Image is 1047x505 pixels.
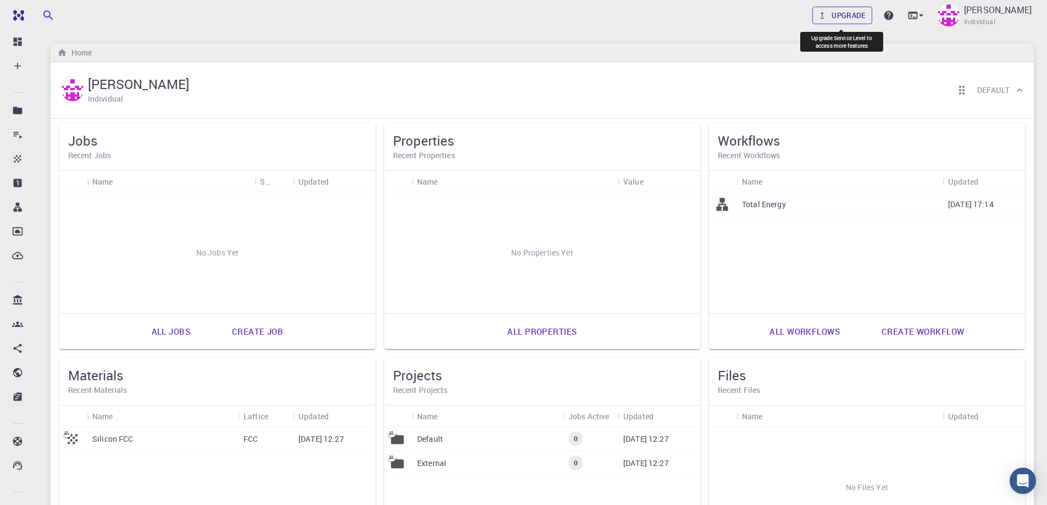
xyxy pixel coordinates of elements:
h6: Recent Files [718,384,1016,396]
div: Jobs Active [568,406,610,427]
h6: Default [977,84,1010,96]
div: Status [254,171,293,192]
h5: Jobs [68,132,367,149]
div: Updated [623,406,653,427]
div: Updated [943,171,1025,192]
div: Name [92,406,113,427]
button: Sort [329,407,346,425]
div: Name [87,171,254,192]
div: Updated [943,406,1025,427]
h6: Home [67,47,92,59]
div: Status [260,171,270,192]
a: Create job [220,318,295,345]
div: Icon [709,406,736,427]
div: Open Intercom Messenger [1010,468,1036,494]
div: Updated [298,406,329,427]
div: Updated [618,406,700,427]
div: Name [412,406,563,427]
div: Icon [59,406,87,427]
div: Name [736,406,943,427]
button: Sort [763,407,780,425]
div: Value [618,171,700,192]
button: Sort [653,407,671,425]
div: Icon [384,406,412,427]
div: Value [623,171,644,192]
div: Name [742,406,763,427]
p: [PERSON_NAME] [964,3,1032,16]
img: logo [9,10,24,21]
div: Updated [298,171,329,192]
div: Name [412,171,618,192]
div: Dhirendra Mishra[PERSON_NAME]IndividualReorder cardsDefault [51,62,1034,119]
button: Sort [268,407,286,425]
span: 0 [569,434,582,443]
h6: Recent Jobs [68,149,367,162]
a: Upgrade [812,7,872,24]
button: Sort [438,407,456,425]
div: Icon [384,171,412,192]
div: Lattice [238,406,293,427]
p: [DATE] 12:27 [298,434,344,445]
span: 0 [569,458,582,468]
h6: Recent Workflows [718,149,1016,162]
p: [DATE] 17:14 [948,199,994,210]
h5: Properties [393,132,691,149]
p: Default [417,434,443,445]
div: Name [92,171,113,192]
a: Create workflow [869,318,976,345]
div: No Jobs Yet [59,192,375,313]
p: [DATE] 12:27 [623,434,669,445]
h5: [PERSON_NAME] [88,75,189,93]
button: Sort [270,173,287,190]
div: No Properties Yet [384,192,700,313]
div: Name [417,406,438,427]
div: Name [742,171,763,192]
div: Name [417,171,438,192]
a: All workflows [757,318,852,345]
h5: Workflows [718,132,1016,149]
img: Dhirendra Mishra [938,4,960,26]
div: Updated [293,406,375,427]
button: Reorder cards [951,79,973,101]
button: Sort [763,173,780,190]
button: Sort [978,407,996,425]
h6: Recent Materials [68,384,367,396]
a: All jobs [140,318,202,345]
button: Sort [438,173,456,190]
button: Sort [329,173,346,190]
p: [DATE] 12:27 [623,458,669,469]
img: Dhirendra Mishra [62,79,84,101]
div: Name [87,406,238,427]
h6: Recent Projects [393,384,691,396]
a: All properties [495,318,589,345]
span: Support [22,8,62,18]
h5: Materials [68,367,367,384]
p: FCC [243,434,258,445]
h5: Projects [393,367,691,384]
div: Updated [948,406,978,427]
div: Icon [709,171,736,192]
button: Sort [978,173,996,190]
button: Sort [644,173,661,190]
nav: breadcrumb [55,47,94,59]
h6: Recent Properties [393,149,691,162]
div: Updated [293,171,375,192]
div: Lattice [243,406,268,427]
p: External [417,458,446,469]
div: Updated [948,171,978,192]
span: Individual [964,16,995,27]
p: Total Energy [742,199,786,210]
h6: Individual [88,93,123,105]
p: Silicon FCC [92,434,134,445]
div: Icon [59,171,87,192]
button: Sort [113,173,131,190]
h5: Files [718,367,1016,384]
div: Jobs Active [563,406,618,427]
div: Name [736,171,943,192]
button: Sort [113,407,131,425]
